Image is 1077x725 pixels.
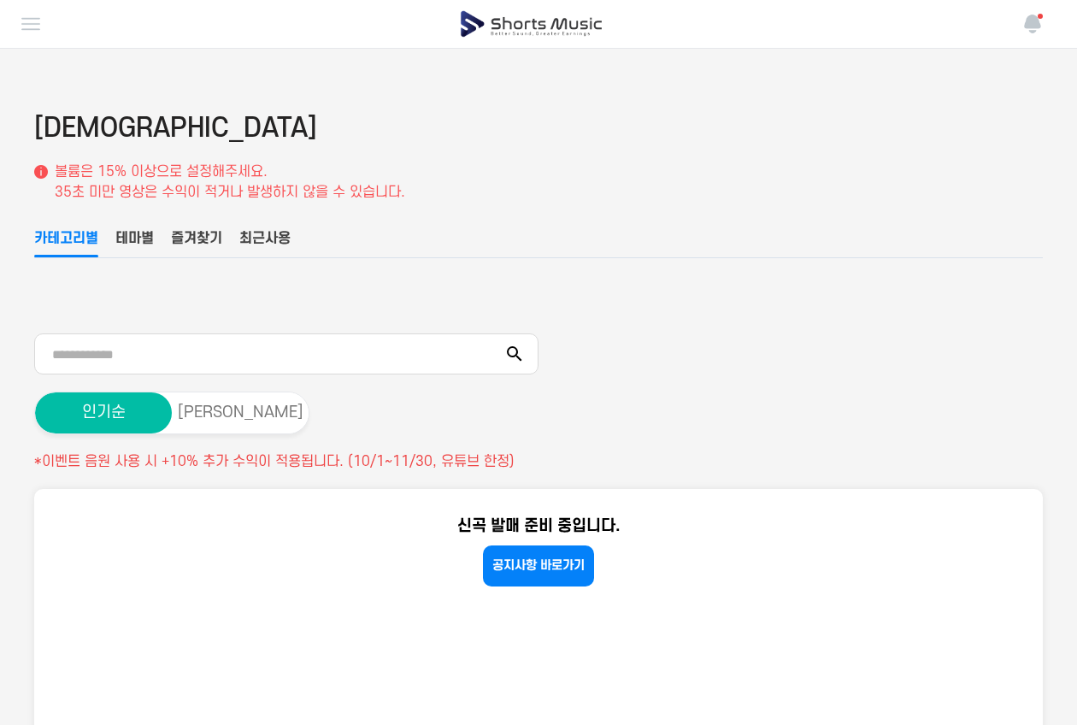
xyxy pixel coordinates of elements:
img: 설명 아이콘 [34,165,48,179]
button: 즐겨찾기 [171,228,222,257]
p: 신곡 발매 준비 중입니다. [457,515,621,539]
button: 최근사용 [239,228,291,257]
button: [PERSON_NAME] [172,392,309,433]
a: 메타 플랫폼 SM VIBE 음원 사용 영상 오리지널 사운드 복원 안내 [62,60,451,83]
img: 알림 [1022,14,1043,34]
button: #전체 [36,277,106,315]
p: *이벤트 음원 사용 시 +10% 추가 수익이 적용됩니다. (10/1~11/30, 유튜브 한정) [34,451,1043,472]
button: 인기순 [35,392,172,433]
img: 알림 아이콘 [34,61,55,81]
p: 볼륨은 15% 이상으로 설정해주세요. 35초 미만 영상은 수익이 적거나 발생하지 않을 수 있습니다. [55,162,405,203]
button: 테마별 [115,228,154,257]
a: 공지사항 바로가기 [483,545,594,586]
button: 카테고리별 [34,228,98,257]
img: menu [21,14,41,34]
h2: [DEMOGRAPHIC_DATA] [34,109,317,148]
